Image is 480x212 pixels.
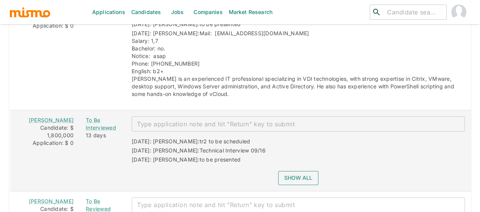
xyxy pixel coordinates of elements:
[132,156,241,165] div: [DATE]: [PERSON_NAME]:
[86,132,120,139] div: 13 days
[29,117,74,123] a: [PERSON_NAME]
[16,22,74,30] div: Application: $ 0
[29,198,74,204] a: [PERSON_NAME]
[9,6,51,18] img: logo
[86,116,120,132] a: To Be Interviewed
[278,171,318,185] button: Show all
[200,156,241,163] span: to be presented
[132,138,250,147] div: [DATE]: [PERSON_NAME]:
[384,7,443,17] input: Candidate search
[200,138,250,144] span: tr2 to be scheduled
[132,30,456,97] span: Mail: [EMAIL_ADDRESS][DOMAIN_NAME] Salary: 1,7 Bachelor: no. Notice: asap Phone: [PHONE_NUMBER] E...
[451,5,466,20] img: Maia Reyes
[132,147,266,156] div: [DATE]: [PERSON_NAME]:
[200,147,266,154] span: Technical Interview 09/16
[16,139,74,147] div: Application: $ 0
[132,30,456,98] div: [DATE]: [PERSON_NAME]:
[132,20,241,30] div: [DATE]: [PERSON_NAME]:
[16,124,74,139] div: Candidate: $ 1,800,000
